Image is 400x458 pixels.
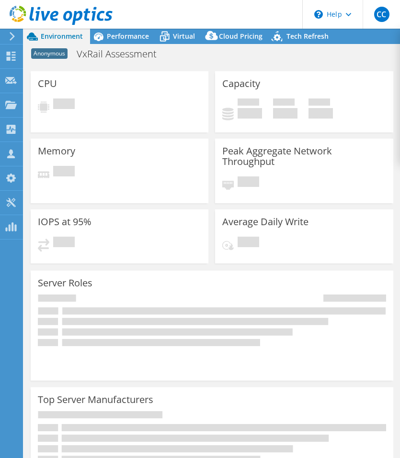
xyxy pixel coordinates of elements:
h1: VxRail Assessment [72,49,171,59]
span: Virtual [173,32,195,41]
span: Pending [53,166,75,179]
h4: 0 GiB [309,108,333,119]
h3: CPU [38,78,57,89]
span: Performance [107,32,149,41]
span: Pending [238,237,259,250]
span: Cloud Pricing [219,32,263,41]
span: Free [273,98,295,108]
span: Environment [41,32,83,41]
span: Anonymous [31,48,68,59]
h3: Average Daily Write [222,217,309,227]
h4: 0 GiB [238,108,262,119]
span: Pending [53,237,75,250]
span: Pending [238,176,259,189]
span: Total [309,98,330,108]
span: CC [374,7,389,22]
h3: IOPS at 95% [38,217,91,227]
h4: 0 GiB [273,108,297,119]
h3: Top Server Manufacturers [38,394,153,405]
h3: Capacity [222,78,260,89]
h3: Memory [38,146,75,156]
span: Tech Refresh [286,32,329,41]
h3: Server Roles [38,278,92,288]
svg: \n [314,10,323,19]
span: Pending [53,98,75,111]
h3: Peak Aggregate Network Throughput [222,146,386,167]
span: Used [238,98,259,108]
